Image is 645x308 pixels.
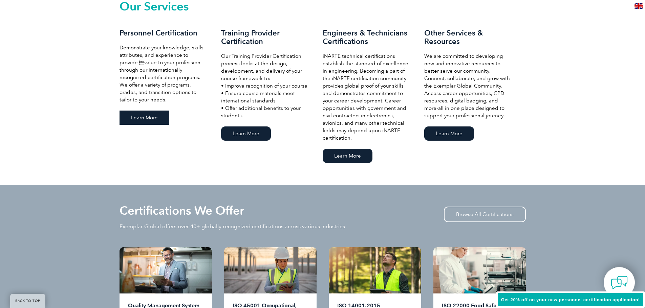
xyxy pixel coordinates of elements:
[120,29,208,37] h3: Personnel Certification
[323,29,411,46] h3: Engineers & Technicians Certifications
[221,126,271,141] a: Learn More
[444,207,526,222] a: Browse All Certifications
[120,111,169,125] a: Learn More
[424,52,512,119] p: We are committed to developing new and innovative resources to better serve our community. Connec...
[323,149,372,163] a: Learn More
[323,52,411,142] p: iNARTE technical certifications establish the standard of excellence in engineering. Becoming a p...
[424,126,474,141] a: Learn More
[10,294,45,308] a: BACK TO TOP
[120,205,244,216] h2: Certifications We Offer
[635,3,643,9] img: en
[611,274,628,291] img: contact-chat.png
[501,297,640,302] span: Get 20% off on your new personnel certification application!
[120,44,208,103] p: Demonstrate your knowledge, skills, attributes, and experience to provide value to your professi...
[120,1,526,12] h2: Our Services
[221,29,309,46] h3: Training Provider Certification
[221,52,309,119] p: Our Training Provider Certification process looks at the design, development, and delivery of you...
[424,29,512,46] h3: Other Services & Resources
[120,223,345,230] p: Exemplar Global offers over 40+ globally recognized certifications across various industries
